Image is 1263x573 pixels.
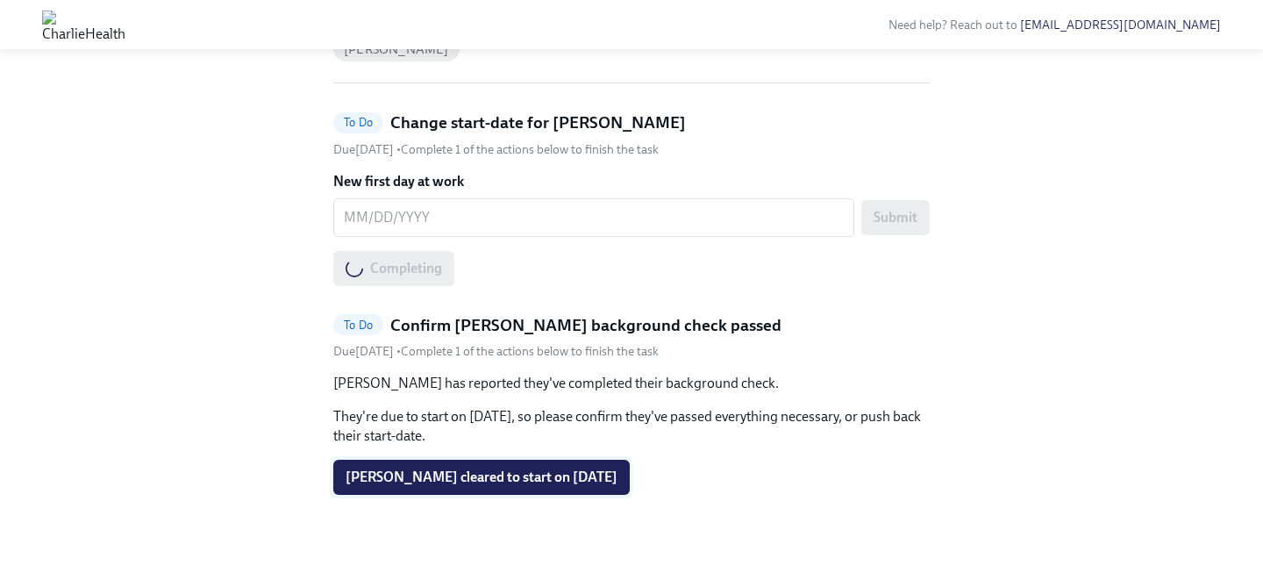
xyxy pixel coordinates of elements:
[333,374,930,393] p: [PERSON_NAME] has reported they've completed their background check.
[346,469,617,486] span: [PERSON_NAME] cleared to start on [DATE]
[333,142,396,157] span: Thursday, August 14th 2025, 10:00 am
[888,18,1221,32] span: Need help? Reach out to
[390,111,686,134] h5: Change start-date for [PERSON_NAME]
[333,344,396,359] span: Thursday, August 14th 2025, 10:00 am
[390,314,781,337] h5: Confirm [PERSON_NAME] background check passed
[333,460,630,495] button: [PERSON_NAME] cleared to start on [DATE]
[1020,18,1221,32] a: [EMAIL_ADDRESS][DOMAIN_NAME]
[333,343,659,360] div: • Complete 1 of the actions below to finish the task
[333,141,659,158] div: • Complete 1 of the actions below to finish the task
[333,314,930,361] a: To DoConfirm [PERSON_NAME] background check passedDue[DATE] •Complete 1 of the actions below to f...
[333,407,930,446] p: They're due to start on [DATE], so please confirm they've passed everything necessary, or push ba...
[333,43,460,56] span: [PERSON_NAME]
[333,111,930,158] a: To DoChange start-date for [PERSON_NAME]Due[DATE] •Complete 1 of the actions below to finish the ...
[42,11,125,39] img: CharlieHealth
[333,116,383,129] span: To Do
[333,319,383,332] span: To Do
[333,172,930,191] label: New first day at work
